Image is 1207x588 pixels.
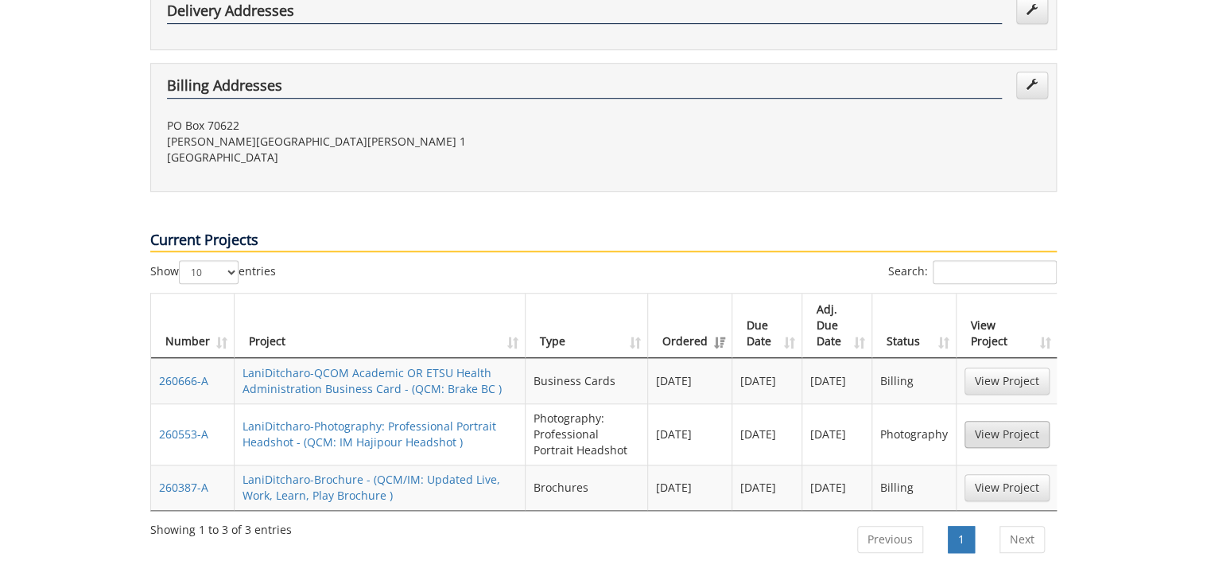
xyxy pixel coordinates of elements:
a: View Project [964,474,1050,501]
th: Adj. Due Date: activate to sort column ascending [802,294,872,358]
a: Previous [857,526,923,553]
h4: Delivery Addresses [167,3,1002,24]
a: Next [999,526,1045,553]
td: Billing [872,465,957,510]
input: Search: [933,260,1057,284]
p: Current Projects [150,230,1057,252]
th: Type: activate to sort column ascending [526,294,648,358]
a: 260553-A [159,426,208,442]
th: Due Date: activate to sort column ascending [732,294,802,358]
p: [PERSON_NAME][GEOGRAPHIC_DATA][PERSON_NAME] 1 [167,134,592,150]
td: [DATE] [648,358,732,403]
a: Edit Addresses [1016,72,1048,99]
td: [DATE] [732,403,802,465]
th: View Project: activate to sort column ascending [957,294,1058,358]
td: [DATE] [732,465,802,510]
td: [DATE] [648,403,732,465]
td: [DATE] [648,465,732,510]
a: View Project [964,421,1050,448]
td: [DATE] [802,358,872,403]
td: Photography [872,403,957,465]
a: View Project [964,368,1050,395]
td: Brochures [526,465,648,510]
select: Showentries [179,260,239,284]
td: Business Cards [526,358,648,403]
a: LaniDitcharo-Brochure - (QCM/IM: Updated Live, Work, Learn, Play Brochure ) [243,472,500,503]
a: 260666-A [159,373,208,388]
th: Number: activate to sort column ascending [151,294,235,358]
td: Billing [872,358,957,403]
h4: Billing Addresses [167,78,1002,99]
p: PO Box 70622 [167,118,592,134]
a: LaniDitcharo-Photography: Professional Portrait Headshot - (QCM: IM Hajipour Headshot ) [243,419,496,450]
label: Search: [888,260,1057,284]
a: 1 [948,526,975,553]
p: [GEOGRAPHIC_DATA] [167,150,592,165]
td: Photography: Professional Portrait Headshot [526,403,648,465]
th: Project: activate to sort column ascending [235,294,526,358]
a: LaniDitcharo-QCOM Academic OR ETSU Health Administration Business Card - (QCM: Brake BC ) [243,365,502,396]
td: [DATE] [732,358,802,403]
th: Status: activate to sort column ascending [872,294,957,358]
th: Ordered: activate to sort column ascending [648,294,732,358]
td: [DATE] [802,403,872,465]
div: Showing 1 to 3 of 3 entries [150,516,292,538]
a: 260387-A [159,480,208,495]
label: Show entries [150,260,276,284]
td: [DATE] [802,465,872,510]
